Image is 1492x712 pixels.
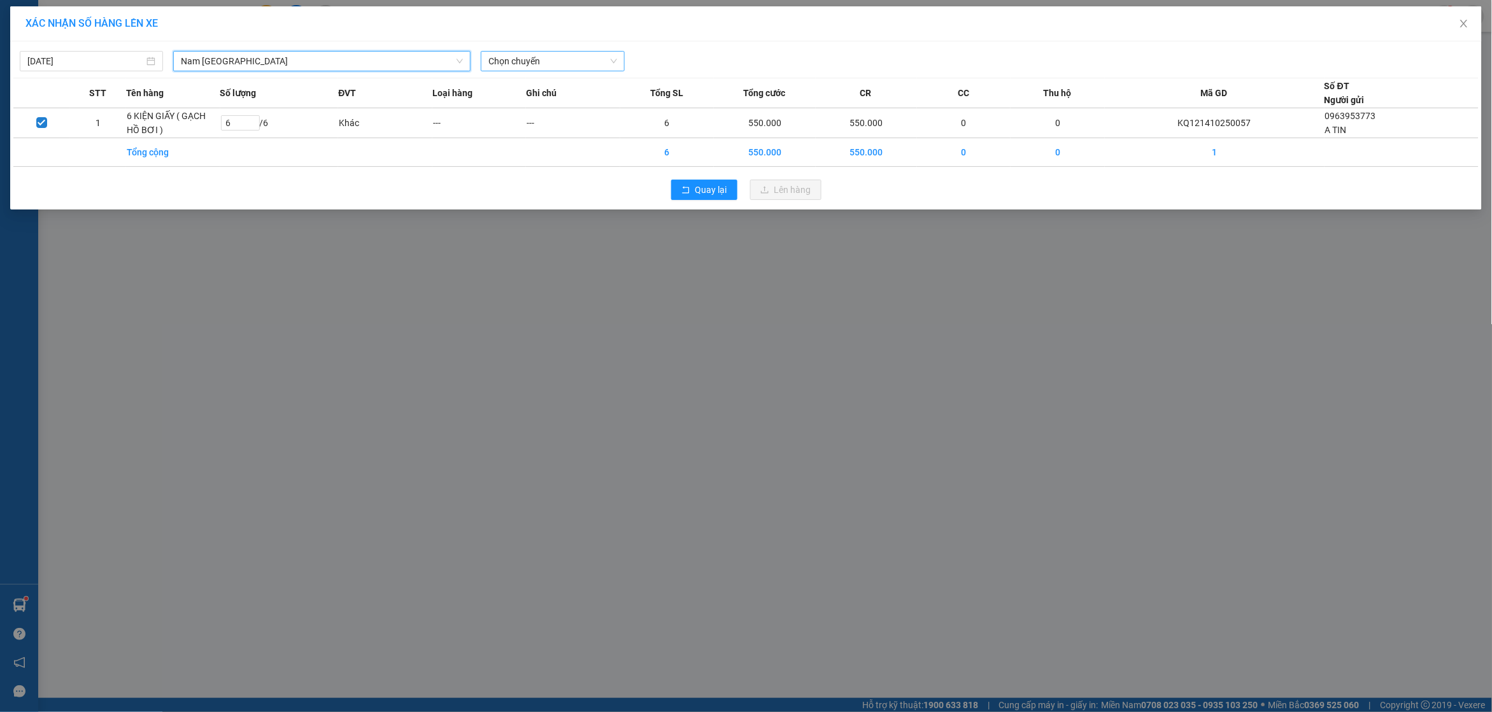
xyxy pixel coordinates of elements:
[220,108,339,138] td: / 6
[620,108,714,138] td: 6
[714,108,815,138] td: 550.000
[695,183,727,197] span: Quay lại
[816,108,917,138] td: 550.000
[750,180,821,200] button: uploadLên hàng
[89,86,106,100] span: STT
[1011,108,1105,138] td: 0
[620,138,714,167] td: 6
[126,86,164,100] span: Tên hàng
[1325,125,1347,135] span: A TIN
[126,108,220,138] td: 6 KIỆN GIẤY ( GẠCH HỒ BƠI )
[526,86,557,100] span: Ghi chú
[456,57,464,65] span: down
[1459,18,1469,29] span: close
[860,86,872,100] span: CR
[1201,86,1228,100] span: Mã GD
[816,138,917,167] td: 550.000
[70,108,127,138] td: 1
[432,86,472,100] span: Loại hàng
[432,108,527,138] td: ---
[16,76,200,124] span: [PHONE_NUMBER] - [DOMAIN_NAME]
[220,86,257,100] span: Số lượng
[650,86,683,100] span: Tổng SL
[488,52,616,71] span: Chọn chuyến
[1105,138,1325,167] td: 1
[1325,111,1376,121] span: 0963953773
[526,108,620,138] td: ---
[1446,6,1482,42] button: Close
[917,138,1011,167] td: 0
[743,86,785,100] span: Tổng cước
[25,17,158,29] span: XÁC NHẬN SỐ HÀNG LÊN XE
[338,86,356,100] span: ĐVT
[1044,86,1072,100] span: Thu hộ
[27,54,144,68] input: 14/10/2025
[1325,79,1365,107] div: Số ĐT Người gửi
[338,108,432,138] td: Khác
[958,86,969,100] span: CC
[1011,138,1105,167] td: 0
[714,138,815,167] td: 550.000
[11,52,202,72] strong: (Công Ty TNHH Chuyển Phát Nhanh Bảo An - MST: 0109597835)
[13,18,199,48] strong: BIÊN NHẬN VẬN CHUYỂN BẢO AN EXPRESS
[671,180,737,200] button: rollbackQuay lại
[181,52,463,71] span: Nam Trung Bắc QL1A
[917,108,1011,138] td: 0
[1105,108,1325,138] td: KQ121410250057
[126,138,220,167] td: Tổng cộng
[681,185,690,196] span: rollback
